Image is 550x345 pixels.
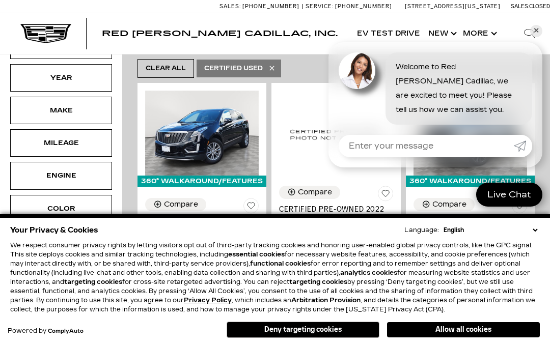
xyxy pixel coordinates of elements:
[414,198,475,211] button: Compare Vehicle
[339,135,514,157] input: Enter your message
[36,203,87,214] div: Color
[242,3,299,10] span: [PHONE_NUMBER]
[459,13,499,54] button: More
[243,198,259,217] button: Save Vehicle
[20,24,71,43] img: Cadillac Dark Logo with Cadillac White Text
[184,297,232,304] a: Privacy Policy
[36,137,87,149] div: Mileage
[219,3,241,10] span: Sales:
[339,52,375,89] img: Agent profile photo
[406,176,535,187] div: 360° WalkAround/Features
[335,3,392,10] span: [PHONE_NUMBER]
[219,4,302,9] a: Sales: [PHONE_NUMBER]
[279,205,393,222] a: Certified Pre-Owned 2022Cadillac XT4 Sport
[10,129,112,157] div: MileageMileage
[10,241,540,314] p: We respect consumer privacy rights by letting visitors opt out of third-party tracking cookies an...
[64,278,122,285] strong: targeting cookies
[279,205,385,214] span: Certified Pre-Owned 2022
[306,3,334,10] span: Service:
[279,91,393,178] img: 2022 Cadillac XT4 Sport
[476,183,542,207] a: Live Chat
[432,200,466,209] div: Compare
[512,198,527,217] button: Save Vehicle
[145,198,206,211] button: Compare Vehicle
[529,3,550,10] span: Closed
[10,97,112,124] div: MakeMake
[164,200,198,209] div: Compare
[10,223,98,237] span: Your Privacy & Cookies
[36,105,87,116] div: Make
[340,269,397,276] strong: analytics cookies
[482,189,536,200] span: Live Chat
[289,278,347,285] strong: targeting cookies
[424,13,459,54] a: New
[10,195,112,222] div: ColorColor
[8,328,84,334] div: Powered by
[102,30,338,38] a: Red [PERSON_NAME] Cadillac, Inc.
[404,227,439,233] div: Language:
[227,322,379,338] button: Deny targeting cookies
[146,62,186,75] span: Clear All
[405,3,501,10] a: [STREET_ADDRESS][US_STATE]
[36,170,87,181] div: Engine
[302,4,395,9] a: Service: [PHONE_NUMBER]
[279,186,340,199] button: Compare Vehicle
[204,62,263,75] span: Certified Used
[10,64,112,92] div: YearYear
[228,251,285,258] strong: essential cookies
[353,13,424,54] a: EV Test Drive
[10,162,112,189] div: EngineEngine
[298,188,332,197] div: Compare
[378,186,393,205] button: Save Vehicle
[441,225,540,235] select: Language Select
[102,28,338,38] span: Red [PERSON_NAME] Cadillac, Inc.
[387,322,540,337] button: Allow all cookies
[511,3,529,10] span: Sales:
[279,214,385,222] span: Cadillac XT4 Sport
[145,91,259,176] img: 2022 Cadillac XT5 Premium Luxury
[250,260,311,267] strong: functional cookies
[36,72,87,83] div: Year
[48,328,84,334] a: ComplyAuto
[137,176,266,187] div: 360° WalkAround/Features
[386,52,532,125] div: Welcome to Red [PERSON_NAME] Cadillac, we are excited to meet you! Please tell us how we can assi...
[291,297,361,304] strong: Arbitration Provision
[514,135,532,157] a: Submit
